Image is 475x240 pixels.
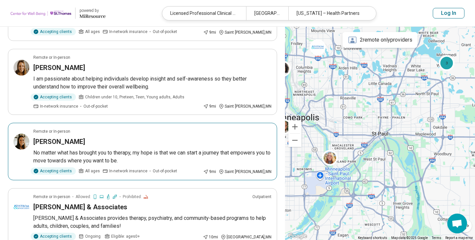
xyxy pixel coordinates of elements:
div: Saint [PERSON_NAME] , MN [219,29,271,35]
span: All ages [85,168,100,174]
div: [GEOGRAPHIC_DATA] , MN [221,234,271,240]
span: Children under 10, Preteen, Teen, Young adults, Adults [85,94,184,100]
a: Open chat [447,214,467,233]
div: Accepting clients [31,233,76,240]
a: University of St. Thomaspowered by [11,5,106,21]
h3: [PERSON_NAME] & Associates [33,202,127,212]
div: Licensed Professional Clinical Counselor (LPCC) [162,7,246,20]
div: 9 mi [203,29,216,35]
span: Out-of-pocket [83,103,108,109]
div: Accepting clients [31,93,76,101]
div: 10 mi [203,234,218,240]
span: Out-of-pocket [153,29,177,35]
h3: [PERSON_NAME] [33,137,85,146]
span: Map data ©2025 Google [391,236,428,240]
span: Prohibited: [123,194,142,200]
img: University of St. Thomas [11,5,71,21]
span: Eligible: ages 0+ [111,233,140,239]
p: Remote or In-person [33,128,70,134]
button: Log In [433,8,464,18]
span: All ages [85,29,100,35]
div: 9 mi [203,103,216,109]
p: Remote or In-person [33,194,70,200]
a: Terms [432,236,441,240]
a: Report a map error [445,236,473,240]
div: Saint [PERSON_NAME] , MN [219,169,271,175]
span: In-network insurance [109,29,147,35]
div: 2 remote only providers [343,32,418,48]
span: In-network insurance [109,168,147,174]
span: Ongoing [85,233,101,239]
div: Accepting clients [31,167,76,175]
div: [US_STATE] – Health Partners [288,7,372,20]
div: [GEOGRAPHIC_DATA][PERSON_NAME], [GEOGRAPHIC_DATA] [246,7,288,20]
button: Zoom in [288,120,301,133]
p: No matter what has brought you to therapy, my hope is that we can start a journey that empowers y... [33,149,271,165]
p: Remote or In-person [33,54,70,60]
h3: [PERSON_NAME] [33,63,85,72]
span: Out-of-pocket [153,168,177,174]
p: [PERSON_NAME] & Associates provides therapy, psychiatry, and community-based programs to help adu... [33,214,271,230]
span: Allowed: [76,194,91,200]
p: Outpatient [252,194,271,200]
div: powered by [79,8,106,14]
div: Accepting clients [31,28,76,35]
div: 3 [439,55,455,71]
div: 9 mi [203,169,216,175]
span: In-network insurance [40,103,78,109]
p: I am passionate about helping individuals develop insight and self-awareness so they better under... [33,75,271,91]
button: Zoom out [288,134,301,147]
div: Saint [PERSON_NAME] , MN [219,103,271,109]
